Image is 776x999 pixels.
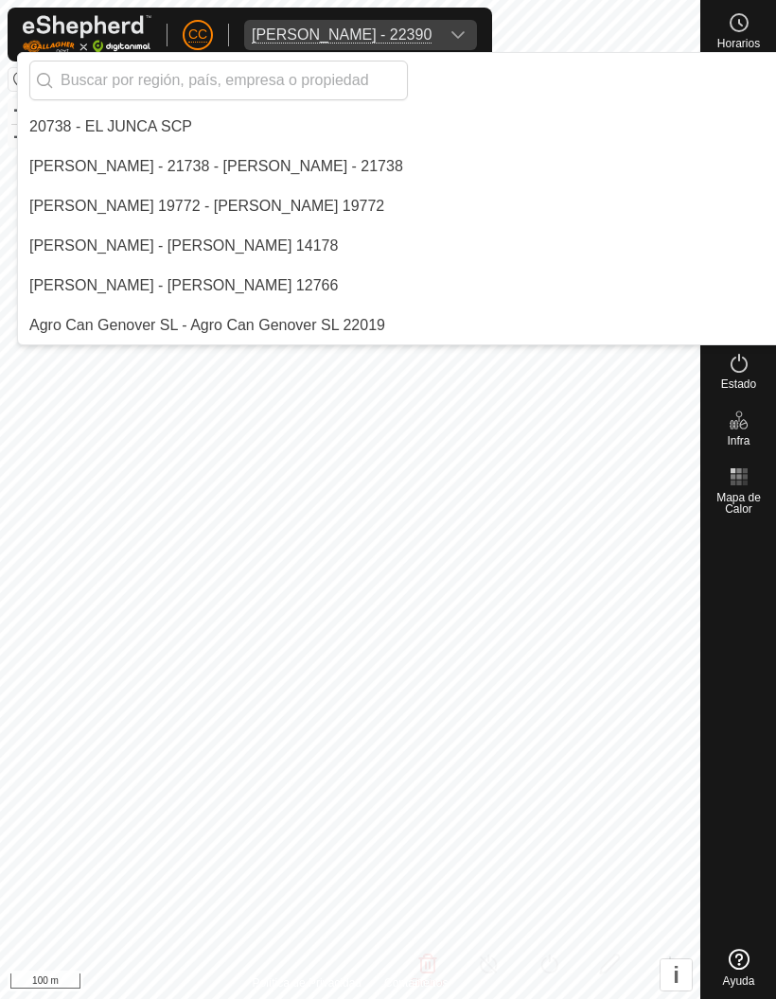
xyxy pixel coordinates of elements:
div: [PERSON_NAME] - [PERSON_NAME] 14178 [29,235,338,257]
div: [PERSON_NAME] - 21738 - [PERSON_NAME] - 21738 [29,155,403,178]
a: Contáctenos [384,974,448,991]
div: [PERSON_NAME] - [PERSON_NAME] 12766 [29,274,338,297]
input: Buscar por región, país, empresa o propiedad [29,61,408,100]
span: i [673,962,679,988]
button: + [9,99,31,122]
div: [PERSON_NAME] 19772 - [PERSON_NAME] 19772 [29,195,384,218]
div: Agro Can Genover SL - Agro Can Genover SL 22019 [29,314,385,337]
span: Jose Ramon Tejedor Montero - 22390 [244,20,439,50]
span: Ayuda [723,975,755,987]
img: Logo Gallagher [23,15,151,54]
span: Estado [721,378,756,390]
div: 20738 - EL JUNCA SCP [29,115,192,138]
a: Ayuda [701,941,776,994]
span: Horarios [717,38,760,49]
span: Mapa de Calor [706,492,771,515]
button: – [9,124,31,147]
button: Restablecer Mapa [9,68,31,91]
a: Política de Privacidad [253,974,362,991]
div: dropdown trigger [439,20,477,50]
span: Infra [727,435,750,447]
button: i [661,959,692,990]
